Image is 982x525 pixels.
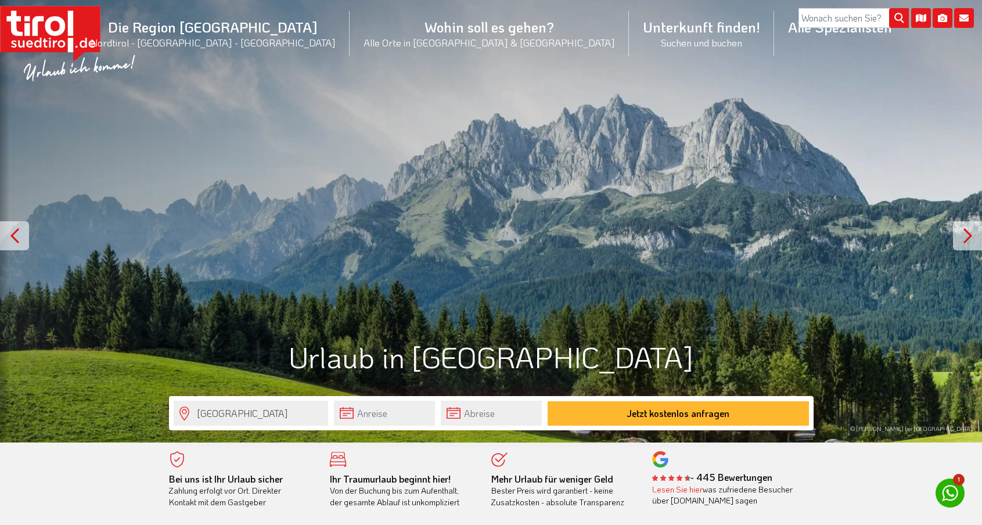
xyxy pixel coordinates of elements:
[491,473,613,485] b: Mehr Urlaub für weniger Geld
[91,36,336,49] small: Nordtirol - [GEOGRAPHIC_DATA] - [GEOGRAPHIC_DATA]
[953,474,965,486] span: 1
[774,5,906,49] a: Alle Spezialisten
[334,401,435,426] input: Anreise
[364,36,615,49] small: Alle Orte in [GEOGRAPHIC_DATA] & [GEOGRAPHIC_DATA]
[798,8,909,28] input: Wonach suchen Sie?
[933,8,952,28] i: Fotogalerie
[652,484,796,506] div: was zufriedene Besucher über [DOMAIN_NAME] sagen
[652,471,772,483] b: - 445 Bewertungen
[330,473,474,508] div: Von der Buchung bis zum Aufenthalt, der gesamte Ablauf ist unkompliziert
[911,8,931,28] i: Karte öffnen
[441,401,542,426] input: Abreise
[330,473,451,485] b: Ihr Traumurlaub beginnt hier!
[936,479,965,508] a: 1
[169,341,814,373] h1: Urlaub in [GEOGRAPHIC_DATA]
[629,5,774,62] a: Unterkunft finden!Suchen und buchen
[652,484,703,495] a: Lesen Sie hier
[643,36,760,49] small: Suchen und buchen
[954,8,974,28] i: Kontakt
[169,473,313,508] div: Zahlung erfolgt vor Ort. Direkter Kontakt mit dem Gastgeber
[548,401,809,426] button: Jetzt kostenlos anfragen
[174,401,328,426] input: Wo soll's hingehen?
[350,5,629,62] a: Wohin soll es gehen?Alle Orte in [GEOGRAPHIC_DATA] & [GEOGRAPHIC_DATA]
[491,473,635,508] div: Bester Preis wird garantiert - keine Zusatzkosten - absolute Transparenz
[77,5,350,62] a: Die Region [GEOGRAPHIC_DATA]Nordtirol - [GEOGRAPHIC_DATA] - [GEOGRAPHIC_DATA]
[169,473,283,485] b: Bei uns ist Ihr Urlaub sicher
